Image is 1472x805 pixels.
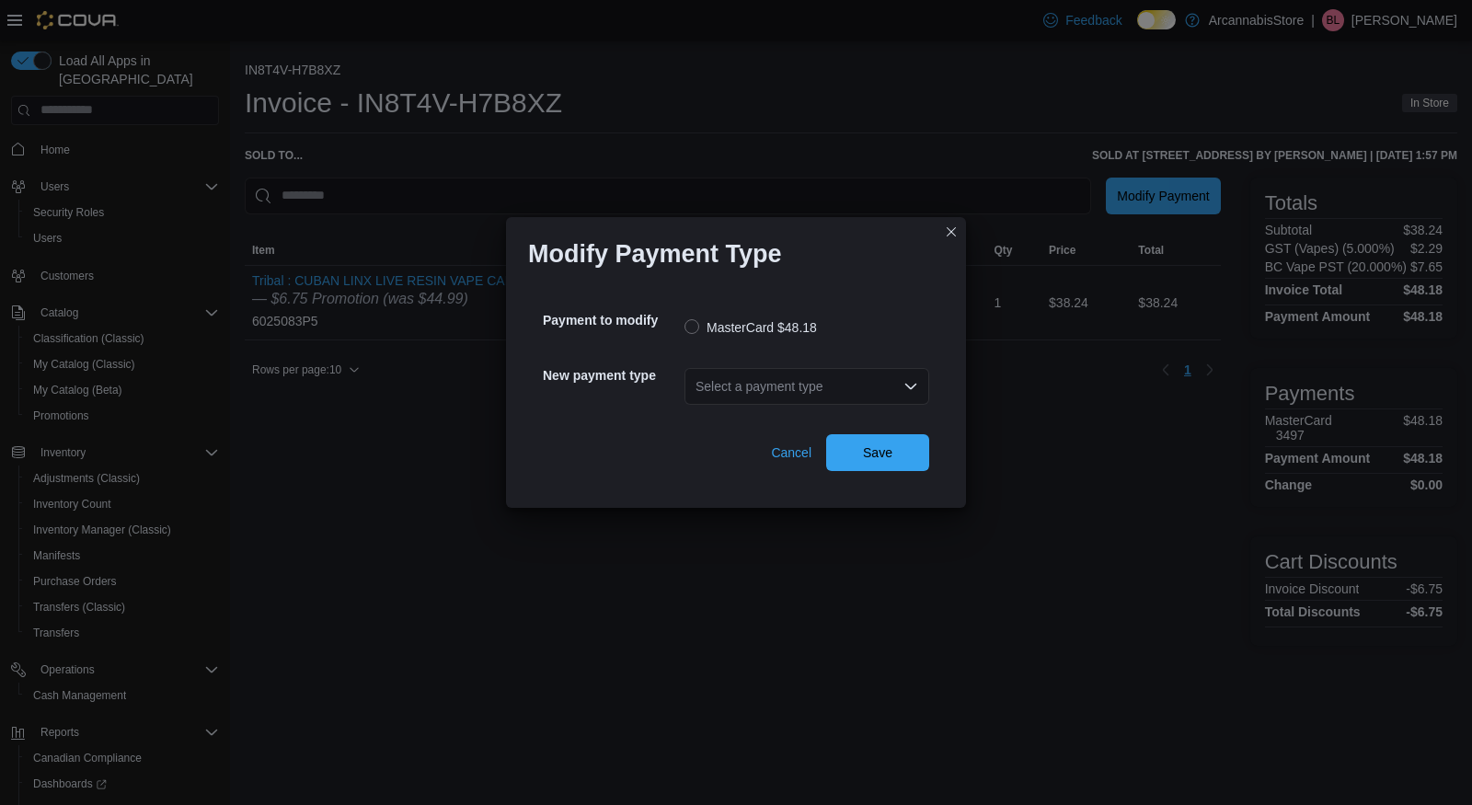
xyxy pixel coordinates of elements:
[528,239,782,269] h1: Modify Payment Type
[543,357,681,394] h5: New payment type
[826,434,929,471] button: Save
[684,316,817,339] label: MasterCard $48.18
[903,379,918,394] button: Open list of options
[940,221,962,243] button: Closes this modal window
[696,375,697,397] input: Accessible screen reader label
[764,434,819,471] button: Cancel
[543,302,681,339] h5: Payment to modify
[863,443,892,462] span: Save
[771,443,811,462] span: Cancel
